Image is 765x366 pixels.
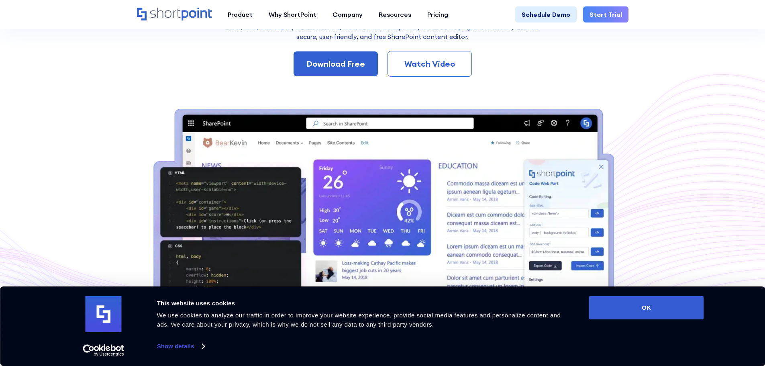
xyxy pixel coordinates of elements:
p: Write, test, and deploy custom HTML, CSS, and JavaScript on your intranet pages effortlessly wi﻿t... [220,22,545,41]
a: Resources [371,6,419,22]
div: Company [333,10,363,19]
img: logo [86,296,122,332]
a: Download Free [294,51,378,76]
button: OK [589,296,704,319]
a: Home [137,8,212,21]
div: Watch Video [401,58,459,70]
div: Product [228,10,253,19]
div: Why ShortPoint [269,10,316,19]
a: Watch Video [388,51,472,77]
div: Resources [379,10,411,19]
a: Pricing [419,6,456,22]
a: Company [324,6,371,22]
a: Show details [157,340,204,352]
a: Product [220,6,261,22]
a: Schedule Demo [515,6,577,22]
span: We use cookies to analyze our traffic in order to improve your website experience, provide social... [157,312,561,328]
a: Start Trial [583,6,628,22]
div: Pricing [427,10,448,19]
div: Download Free [306,58,365,70]
a: Usercentrics Cookiebot - opens in a new window [68,344,139,356]
a: Why ShortPoint [261,6,324,22]
div: This website uses cookies [157,299,571,308]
